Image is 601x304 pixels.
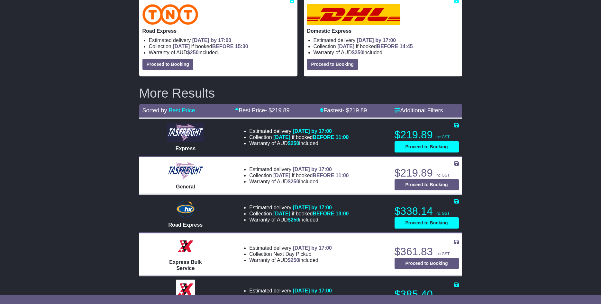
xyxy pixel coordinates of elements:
span: Road Express [168,222,203,228]
span: [DATE] [273,135,290,140]
li: Estimated delivery [249,288,332,294]
li: Collection [249,211,349,217]
a: Best Price [169,107,195,114]
span: [DATE] [173,44,190,49]
button: Proceed to Booking [395,141,459,152]
li: Warranty of AUD included. [149,49,294,56]
span: Next Day Pickup [273,294,311,300]
span: [DATE] by 17:00 [293,205,332,210]
img: Hunter Express: Road Express [175,199,196,219]
li: Estimated delivery [149,37,294,43]
span: $ [288,257,299,263]
img: Border Express: Express Parcel Service [176,280,195,299]
span: [DATE] [273,173,290,178]
span: [DATE] by 17:00 [293,245,332,251]
h2: More Results [139,86,462,100]
span: 250 [291,217,299,222]
span: - $ [265,107,289,114]
span: $ [288,217,299,222]
li: Collection [314,43,459,49]
span: 11:00 [336,173,349,178]
img: Tasfreight: Express [167,123,204,142]
span: [DATE] [273,211,290,216]
img: DHL: Domestic Express [307,4,400,25]
li: Estimated delivery [314,37,459,43]
span: [DATE] by 17:00 [293,288,332,293]
img: Border Express: Express Bulk Service [176,237,195,256]
p: $361.83 [395,245,459,258]
span: Express [176,146,196,151]
span: $ [288,179,299,184]
span: General [176,184,195,189]
button: Proceed to Booking [395,217,459,229]
li: Collection [249,251,332,257]
span: $ [187,50,199,55]
span: BEFORE [313,173,334,178]
span: [DATE] by 17:00 [293,167,332,172]
span: 250 [355,50,363,55]
span: inc GST [436,294,450,299]
span: if booked [273,135,349,140]
span: BEFORE [377,44,398,49]
p: Road Express [142,28,294,34]
span: [DATE] by 17:00 [357,38,396,43]
span: - $ [342,107,367,114]
a: Fastest- $219.89 [320,107,367,114]
li: Collection [249,172,349,178]
span: Express Bulk Service [169,259,202,271]
button: Proceed to Booking [142,59,193,70]
li: Warranty of AUD included. [249,217,349,223]
li: Warranty of AUD included. [314,49,459,56]
span: inc GST [436,173,450,178]
span: 11:00 [336,135,349,140]
li: Estimated delivery [249,204,349,211]
li: Warranty of AUD included. [249,140,349,146]
span: 13:00 [336,211,349,216]
span: Sorted by [142,107,167,114]
img: TNT Domestic: Road Express [142,4,198,25]
li: Collection [249,294,332,300]
span: [DATE] by 17:00 [192,38,232,43]
span: inc GST [436,211,450,216]
span: 250 [291,257,299,263]
span: Next Day Pickup [273,251,311,257]
span: $ [288,141,299,146]
button: Proceed to Booking [395,258,459,269]
li: Estimated delivery [249,128,349,134]
li: Warranty of AUD included. [249,178,349,185]
li: Collection [249,134,349,140]
span: if booked [173,44,248,49]
span: 14:45 [400,44,413,49]
span: BEFORE [313,135,334,140]
span: 15:30 [235,44,248,49]
span: if booked [273,173,349,178]
p: $385.40 [395,288,459,301]
span: 250 [291,141,299,146]
img: Tasfreight: General [167,161,204,180]
span: BEFORE [212,44,234,49]
p: $338.14 [395,205,459,218]
span: if booked [273,211,349,216]
li: Estimated delivery [249,245,332,251]
span: BEFORE [313,211,334,216]
p: $219.89 [395,128,459,141]
span: [DATE] by 17:00 [293,128,332,134]
p: Domestic Express [307,28,459,34]
li: Collection [149,43,294,49]
span: [DATE] [337,44,354,49]
button: Proceed to Booking [307,59,358,70]
button: Proceed to Booking [395,179,459,190]
a: Best Price- $219.89 [235,107,289,114]
li: Estimated delivery [249,166,349,172]
span: 219.89 [272,107,289,114]
li: Warranty of AUD included. [249,257,332,263]
span: 250 [291,179,299,184]
span: inc GST [436,252,450,256]
p: $219.89 [395,167,459,179]
span: $ [352,50,363,55]
span: 250 [190,50,199,55]
span: if booked [337,44,413,49]
span: 219.89 [349,107,367,114]
span: inc GST [436,135,450,139]
a: Additional Filters [395,107,443,114]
